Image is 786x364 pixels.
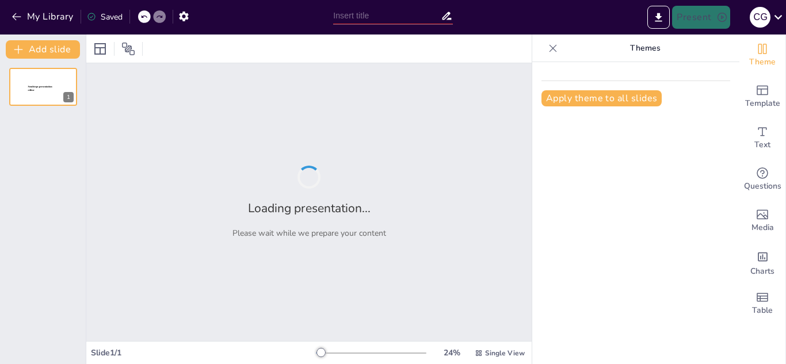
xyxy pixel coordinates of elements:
button: C G [750,6,770,29]
button: Present [672,6,730,29]
button: Export to PowerPoint [647,6,670,29]
div: Get real-time input from your audience [739,159,785,200]
p: Please wait while we prepare your content [232,228,386,239]
div: Add a table [739,283,785,324]
span: Single View [485,348,525,358]
button: Add slide [6,40,80,59]
div: Saved [87,12,123,22]
span: Questions [744,180,781,193]
div: Layout [91,40,109,58]
span: Theme [749,56,776,68]
h2: Loading presentation... [248,200,371,216]
span: Template [745,97,780,110]
div: Add images, graphics, shapes or video [739,200,785,242]
div: Slide 1 / 1 [91,347,316,358]
div: Add ready made slides [739,76,785,117]
div: Change the overall theme [739,35,785,76]
div: 24 % [438,347,466,358]
span: Sendsteps presentation editor [28,86,52,92]
span: Position [121,42,135,56]
div: Add text boxes [739,117,785,159]
span: Charts [750,265,774,278]
span: Media [751,221,774,234]
div: C G [750,7,770,28]
div: 1 [9,68,77,106]
input: Insert title [333,7,441,24]
div: 1 [63,92,74,102]
button: My Library [9,7,78,26]
button: Apply theme to all slides [541,90,662,106]
span: Table [752,304,773,317]
p: Themes [562,35,728,62]
div: Add charts and graphs [739,242,785,283]
span: Text [754,139,770,151]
